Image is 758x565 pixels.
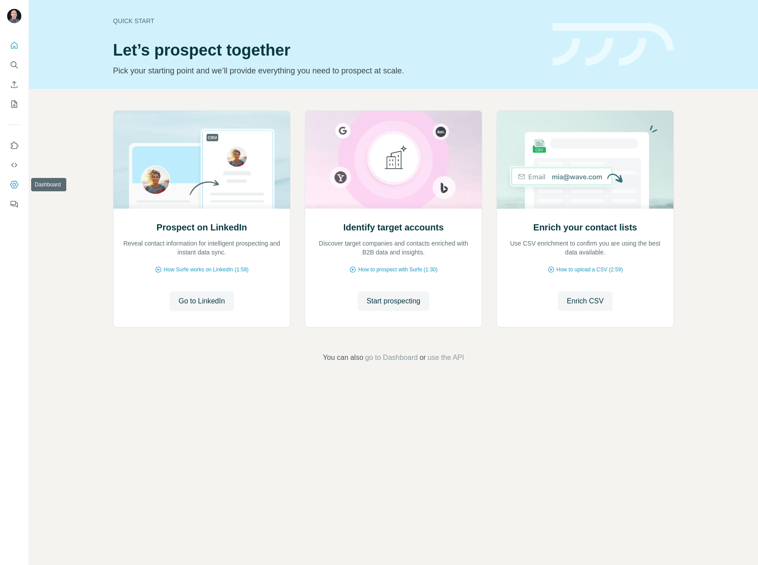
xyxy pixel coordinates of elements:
span: How to upload a CSV (2:59) [556,266,623,274]
button: Feedback [7,196,21,212]
img: banner [552,23,674,66]
img: Avatar [7,9,21,23]
button: Search [7,57,21,73]
span: Enrich CSV [567,296,604,307]
button: Dashboard [7,177,21,193]
button: Go to LinkedIn [169,291,234,311]
button: Use Surfe on LinkedIn [7,137,21,153]
h1: Let’s prospect together [113,41,542,59]
span: You can also [323,352,363,363]
img: Prospect on LinkedIn [113,111,290,209]
span: Start prospecting [367,296,420,307]
button: Use Surfe API [7,157,21,173]
div: Quick start [113,16,542,25]
h2: Prospect on LinkedIn [157,221,247,234]
button: Start prospecting [358,291,429,311]
p: Discover target companies and contacts enriched with B2B data and insights. [314,239,473,257]
button: Quick start [7,37,21,53]
p: Use CSV enrichment to confirm you are using the best data available. [506,239,665,257]
p: Pick your starting point and we’ll provide everything you need to prospect at scale. [113,65,542,77]
button: My lists [7,96,21,112]
span: or [419,352,426,363]
span: How to prospect with Surfe (1:30) [358,266,437,274]
button: Enrich CSV [558,291,613,311]
button: Enrich CSV [7,77,21,93]
img: Enrich your contact lists [496,111,674,209]
span: How Surfe works on LinkedIn (1:58) [164,266,249,274]
p: Reveal contact information for intelligent prospecting and instant data sync. [122,239,281,257]
h2: Enrich your contact lists [533,221,637,234]
span: Go to LinkedIn [178,296,225,307]
button: use the API [427,352,464,363]
img: Identify target accounts [305,111,482,209]
button: go to Dashboard [365,352,418,363]
h2: Identify target accounts [343,221,444,234]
